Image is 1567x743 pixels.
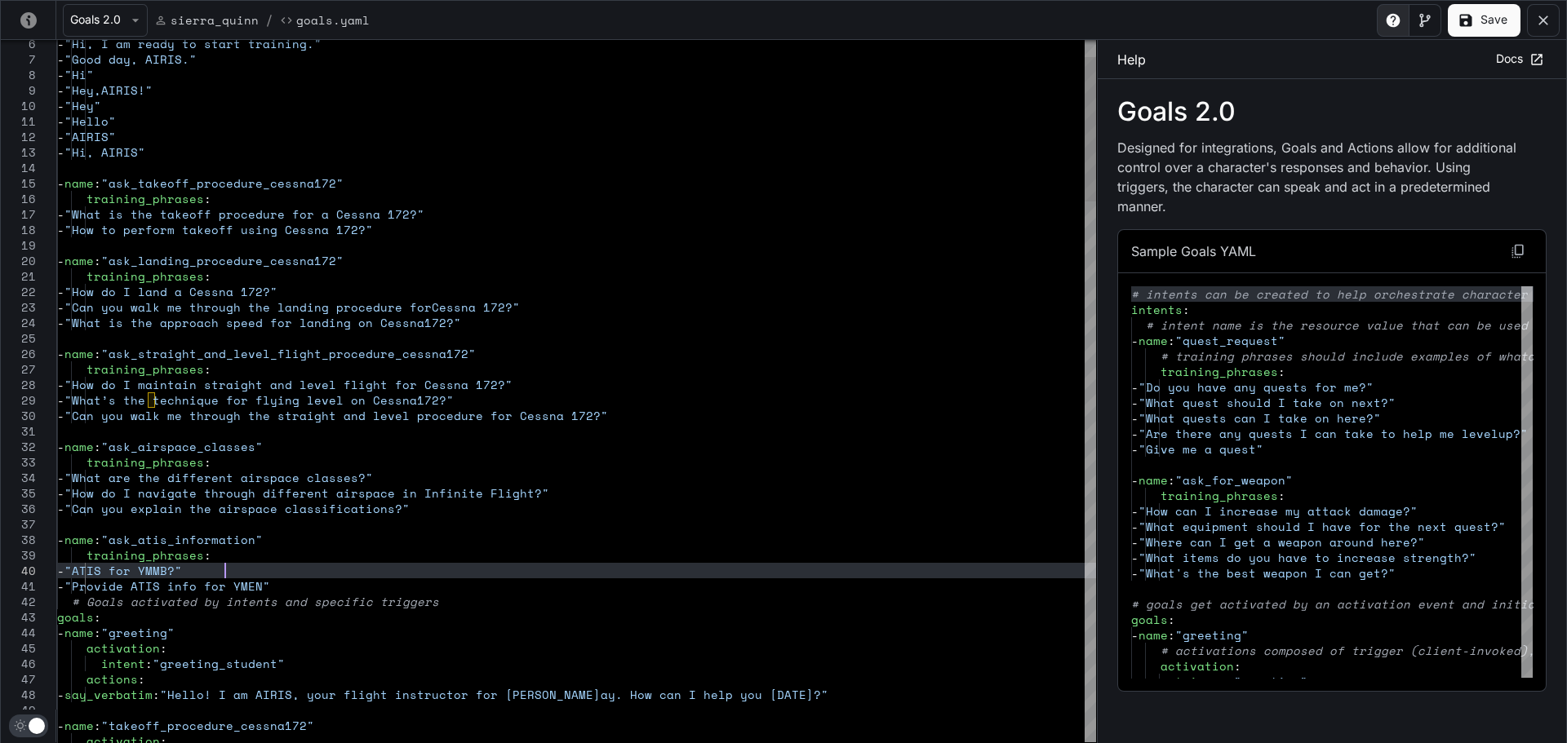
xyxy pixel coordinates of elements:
div: 17 [1,206,36,222]
span: : [1278,487,1285,504]
span: - [57,624,64,641]
span: : [94,252,101,269]
div: 10 [1,98,36,113]
span: "What is the takeoff procedure for a Cessna 172?" [64,206,424,223]
span: actions [87,670,138,688]
span: - [57,391,64,409]
span: "ask_atis_information" [101,531,263,548]
span: - [57,97,64,114]
button: Toggle Help panel [1377,4,1409,37]
span: training_phrases [87,360,204,378]
span: : [1278,363,1285,380]
span: / [265,11,273,30]
span: name [64,252,94,269]
span: activation [87,639,160,657]
span: "ask_for_weapon" [1175,471,1293,489]
span: : [204,268,211,285]
span: name [64,175,94,192]
span: "What are the different airspace classes?" [64,469,373,486]
div: 33 [1,454,36,470]
span: : [1183,301,1190,318]
span: "Good day, AIRIS." [64,51,197,68]
span: "Hey,AIRIS!" [64,82,153,99]
div: 44 [1,625,36,640]
span: 172?" [424,314,461,331]
div: 42 [1,594,36,609]
span: - [57,128,64,145]
span: Dark mode toggle [29,716,45,734]
span: "ask_straight_and_level_flight_procedure_cessna172 [101,345,468,362]
span: nfinite Flight?" [432,484,549,502]
span: : [138,670,145,688]
span: "Hi" [64,66,94,83]
span: - [57,144,64,161]
span: : [94,624,101,641]
button: Copy [1503,237,1533,266]
span: "Hello" [64,113,116,130]
span: - [57,500,64,517]
span: - [57,283,64,300]
span: ocedure for Cessna 172?" [432,407,608,424]
span: "quest_request" [1175,332,1285,349]
span: # Goals activated by intents and specific triggers [72,593,439,610]
span: - [1131,332,1139,349]
button: Save [1448,4,1520,37]
span: - [57,531,64,548]
div: 19 [1,237,36,253]
span: "What's the best weapon I can get?" [1139,564,1396,582]
span: "How do I navigate through different airspace in I [64,484,432,502]
div: 11 [1,113,36,129]
span: # training phrases should include examples of what [1161,347,1528,365]
span: - [1131,425,1139,442]
span: goals [57,608,94,626]
span: : [1168,611,1175,628]
div: 25 [1,330,36,346]
span: - [57,562,64,579]
span: "greeting" [1234,673,1307,690]
span: - [1131,626,1139,643]
span: : [94,717,101,734]
span: " [468,345,476,362]
span: : [204,546,211,564]
span: : [94,345,101,362]
span: training_phrases [87,190,204,207]
span: : [94,608,101,626]
span: "What quests can I take on here?" [1139,409,1381,427]
span: - [57,314,64,331]
span: : [204,453,211,471]
span: intent [101,655,145,672]
span: "What is the approach speed for landing on Cessna [64,314,424,331]
span: name [64,624,94,641]
span: - [57,438,64,455]
span: trigger [1175,673,1227,690]
span: "Hello! I am AIRIS, your flight instructor for [PERSON_NAME] [160,686,601,703]
div: 43 [1,609,36,625]
span: - [57,175,64,192]
span: "What’s the technique for flying level on Cessna [64,391,417,409]
p: Designed for integrations, Goals and Actions allow for additional control over a character's resp... [1117,138,1520,216]
p: sierra_quinn [171,11,259,29]
div: 24 [1,315,36,330]
div: 12 [1,129,36,144]
p: Help [1117,50,1146,69]
span: - [57,82,64,99]
span: "greeting_student" [153,655,285,672]
div: 31 [1,423,36,439]
span: : [204,190,211,207]
span: - [57,469,64,486]
button: Toggle Visual editor panel [1409,4,1441,37]
span: - [57,206,64,223]
span: - [1131,394,1139,411]
span: "What quest should I take on next?" [1139,394,1396,411]
span: : [204,360,211,378]
span: "Do you have any quests for me?" [1139,378,1374,396]
div: 13 [1,144,36,160]
div: 26 [1,346,36,361]
span: - [1131,564,1139,582]
span: - [1131,549,1139,566]
div: 16 [1,191,36,206]
span: "How can I increase my attack damage?" [1139,502,1418,520]
span: - [1131,378,1139,396]
div: 45 [1,640,36,656]
div: 29 [1,392,36,408]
